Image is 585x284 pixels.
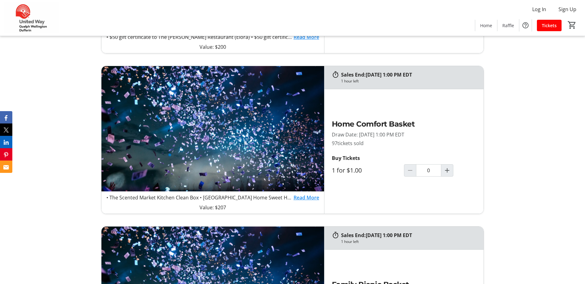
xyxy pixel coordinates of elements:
img: United Way Guelph Wellington Dufferin's Logo [4,2,59,33]
span: [DATE] 1:00 PM EDT [366,71,412,78]
label: 1 for $1.00 [332,167,362,174]
span: [DATE] 1:00 PM EDT [366,232,412,239]
button: Sign Up [554,4,581,14]
a: Tickets [537,20,562,31]
h2: Home Comfort Basket [332,119,476,130]
button: Log In [527,4,551,14]
span: Sales End: [341,232,366,239]
div: 1 hour left [341,78,359,84]
p: Value: $207 [106,204,319,211]
button: Cart [566,19,578,31]
button: Increment by one [441,165,453,176]
p: • $50 gift certificate to The [PERSON_NAME] Restaurant (Elora) • $50 gift certificate to Elora Br... [106,33,294,41]
a: Read More [294,194,319,201]
span: Sign Up [558,6,576,13]
p: Value: $200 [106,43,319,51]
img: Home Comfort Basket [101,66,324,191]
span: Log In [532,6,546,13]
button: Help [519,19,532,31]
span: Home [480,22,492,29]
a: Home [475,20,497,31]
a: Read More [294,33,319,41]
strong: Buy Tickets [332,155,360,161]
span: Raffle [502,22,514,29]
p: 97 tickets sold [332,140,476,147]
a: Raffle [497,20,519,31]
p: Draw Date: [DATE] 1:00 PM EDT [332,131,476,138]
p: • The Scented Market Kitchen Clean Box • [GEOGRAPHIC_DATA] Home Sweet Home throw pillow • Acacia ... [106,194,294,201]
span: Tickets [542,22,557,29]
span: Sales End: [341,71,366,78]
div: 1 hour left [341,239,359,244]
